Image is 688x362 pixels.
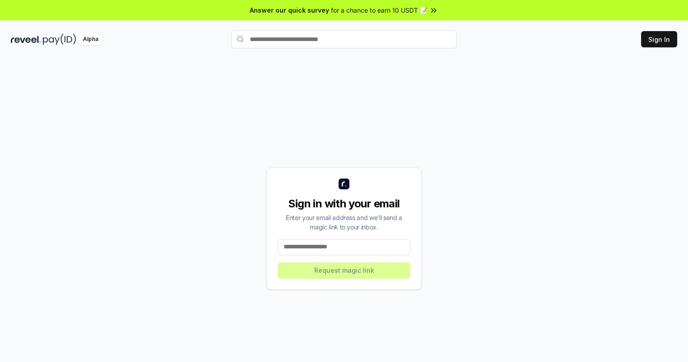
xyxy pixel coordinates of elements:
span: for a chance to earn 10 USDT 📝 [331,5,427,15]
img: pay_id [43,34,76,45]
span: Answer our quick survey [250,5,329,15]
button: Sign In [641,31,677,47]
div: Enter your email address and we’ll send a magic link to your inbox. [278,213,410,232]
img: logo_small [339,179,349,189]
img: reveel_dark [11,34,41,45]
div: Sign in with your email [278,197,410,211]
div: Alpha [78,34,103,45]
